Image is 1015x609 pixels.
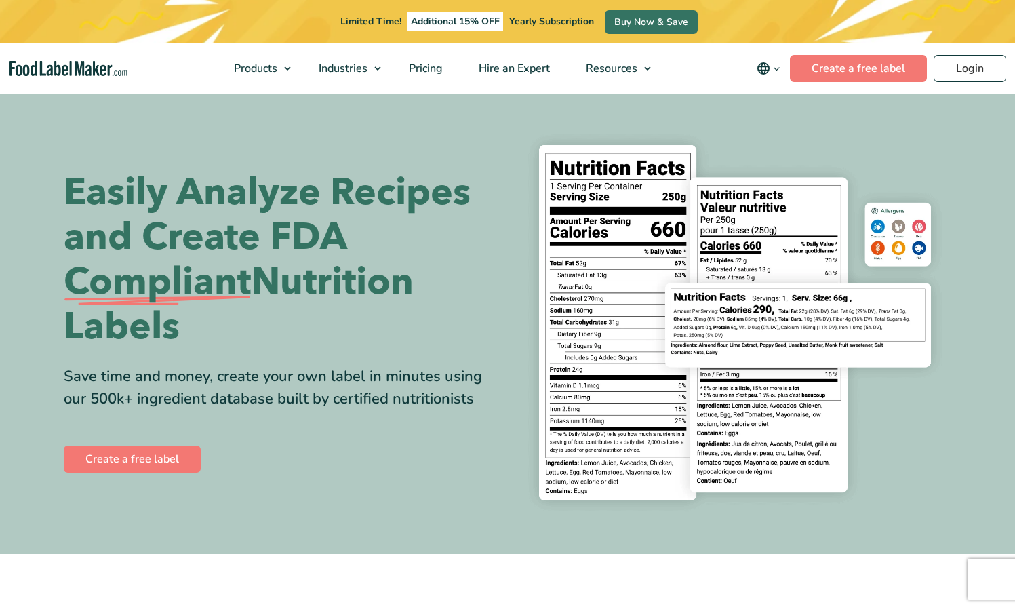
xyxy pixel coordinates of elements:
span: Limited Time! [340,15,401,28]
span: Additional 15% OFF [407,12,503,31]
a: Buy Now & Save [605,10,698,34]
span: Pricing [405,61,444,76]
div: Save time and money, create your own label in minutes using our 500k+ ingredient database built b... [64,366,498,410]
a: Create a free label [790,55,927,82]
span: Resources [582,61,639,76]
h1: Easily Analyze Recipes and Create FDA Nutrition Labels [64,170,498,349]
span: Yearly Subscription [509,15,594,28]
a: Products [216,43,298,94]
span: Compliant [64,260,251,304]
a: Create a free label [64,446,201,473]
a: Pricing [391,43,458,94]
span: Industries [315,61,369,76]
a: Industries [301,43,388,94]
a: Hire an Expert [461,43,565,94]
a: Resources [568,43,658,94]
span: Hire an Expert [475,61,551,76]
a: Login [934,55,1006,82]
span: Products [230,61,279,76]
